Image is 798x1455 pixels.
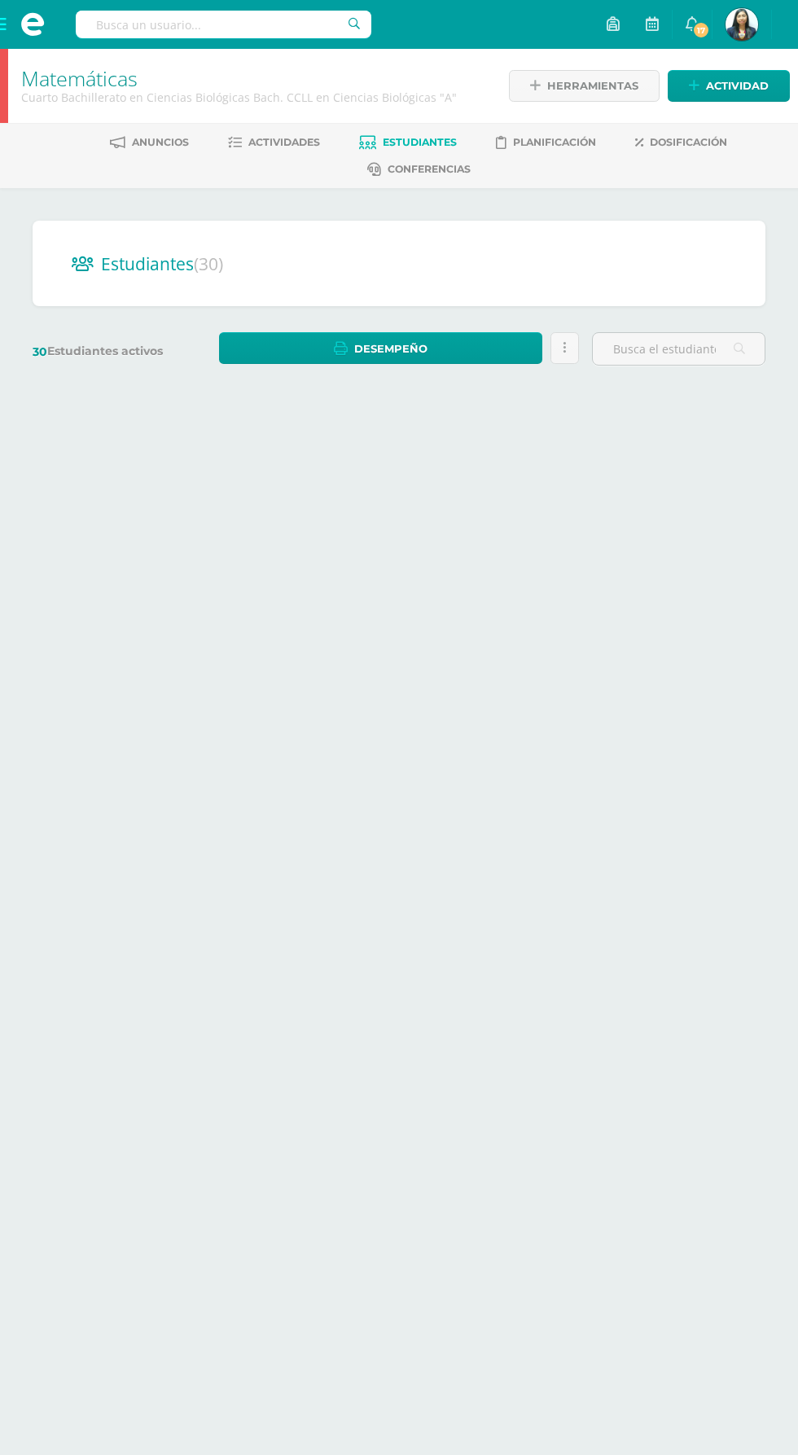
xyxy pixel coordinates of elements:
[367,156,471,182] a: Conferencias
[132,136,189,148] span: Anuncios
[509,70,660,102] a: Herramientas
[354,334,427,364] span: Desempeño
[21,67,488,90] h1: Matemáticas
[496,129,596,156] a: Planificación
[668,70,790,102] a: Actividad
[726,8,758,41] img: 8b777112c5e13c44b23954df52cbbee5.png
[248,136,320,148] span: Actividades
[228,129,320,156] a: Actividades
[388,163,471,175] span: Conferencias
[593,333,765,365] input: Busca el estudiante aquí...
[383,136,457,148] span: Estudiantes
[359,129,457,156] a: Estudiantes
[33,344,47,359] span: 30
[547,71,638,101] span: Herramientas
[706,71,769,101] span: Actividad
[513,136,596,148] span: Planificación
[650,136,727,148] span: Dosificación
[21,64,138,92] a: Matemáticas
[110,129,189,156] a: Anuncios
[33,344,206,359] label: Estudiantes activos
[692,21,710,39] span: 17
[194,252,223,275] span: (30)
[21,90,488,105] div: Cuarto Bachillerato en Ciencias Biológicas Bach. CCLL en Ciencias Biológicas 'A'
[219,332,542,364] a: Desempeño
[635,129,727,156] a: Dosificación
[101,252,223,275] span: Estudiantes
[76,11,371,38] input: Busca un usuario...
